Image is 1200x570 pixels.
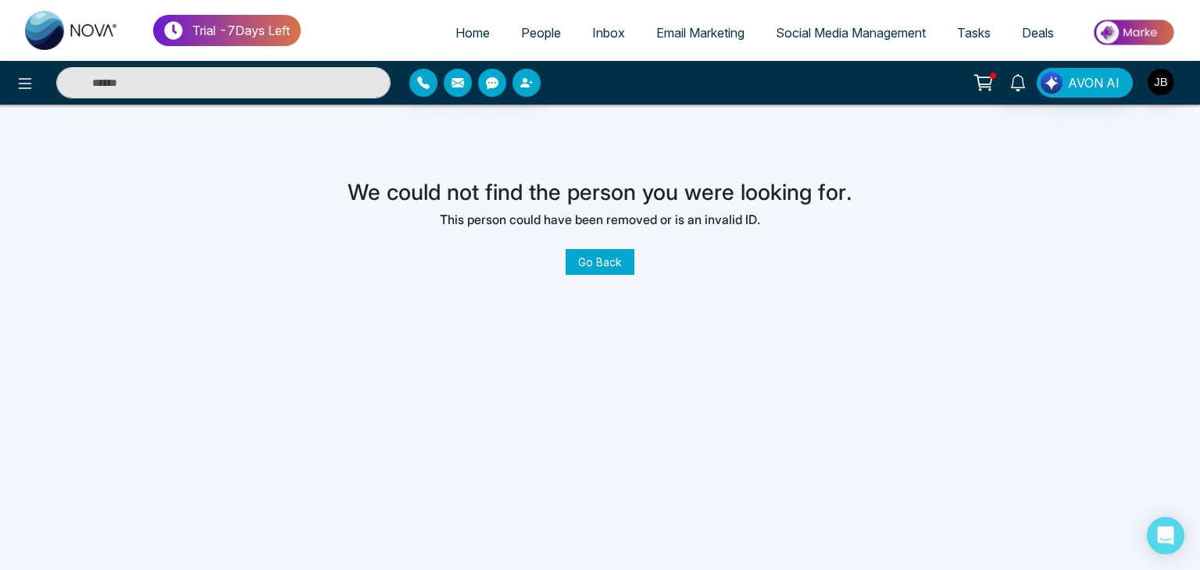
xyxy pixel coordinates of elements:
button: AVON AI [1037,68,1133,98]
span: Email Marketing [656,25,745,41]
img: Nova CRM Logo [25,11,119,50]
a: Home [440,18,505,48]
img: Market-place.gif [1077,15,1191,50]
span: AVON AI [1068,73,1120,92]
a: Go Back [566,249,634,275]
p: Trial - 7 Days Left [192,21,290,40]
img: User Avatar [1148,69,1174,95]
span: Inbox [592,25,625,41]
h3: We could not find the person you were looking for. [348,180,852,206]
a: Inbox [577,18,641,48]
a: Deals [1006,18,1070,48]
span: Home [455,25,490,41]
img: Lead Flow [1041,72,1062,94]
a: People [505,18,577,48]
a: Social Media Management [760,18,941,48]
a: Tasks [941,18,1006,48]
span: Deals [1022,25,1054,41]
div: Open Intercom Messenger [1147,517,1184,554]
span: Tasks [957,25,991,41]
span: People [521,25,561,41]
a: Email Marketing [641,18,760,48]
h6: This person could have been removed or is an invalid ID. [348,212,852,227]
span: Social Media Management [776,25,926,41]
